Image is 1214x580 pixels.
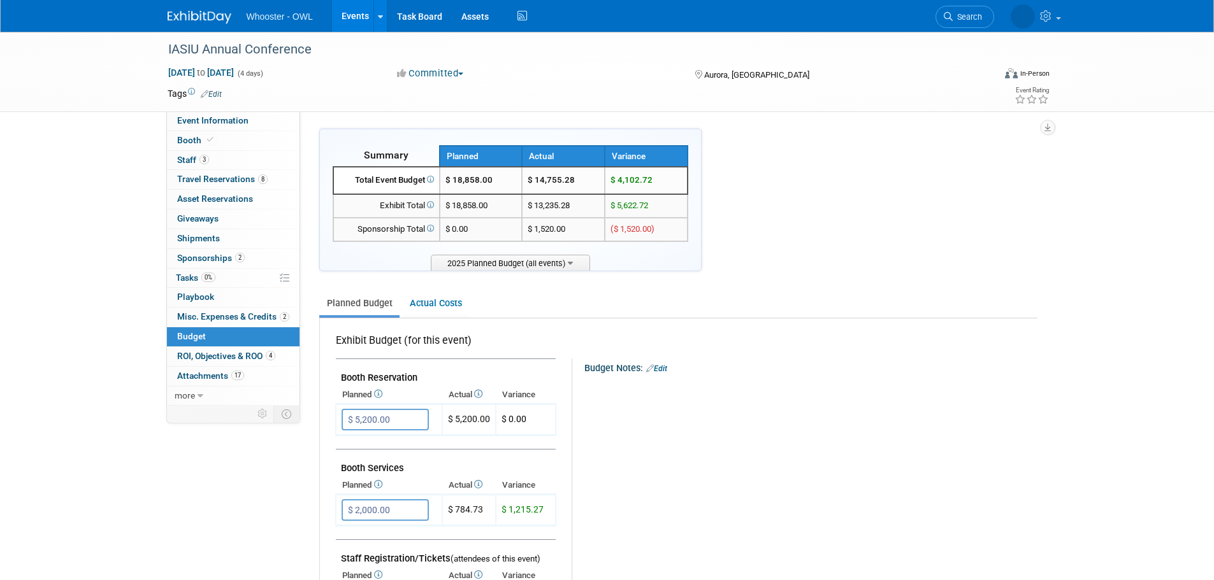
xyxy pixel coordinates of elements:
[168,11,231,24] img: ExhibitDay
[167,229,300,248] a: Shipments
[522,146,605,167] th: Actual
[252,406,274,422] td: Personalize Event Tab Strip
[605,146,688,167] th: Variance
[207,136,213,143] i: Booth reservation complete
[177,194,253,204] span: Asset Reservations
[176,272,215,283] span: Tasks
[247,11,313,22] span: Whooster - OWL
[167,269,300,288] a: Tasks0%
[584,358,1036,375] div: Budget Notes:
[201,90,222,99] a: Edit
[199,155,209,164] span: 3
[448,414,490,424] span: $ 5,200.00
[167,209,300,229] a: Giveaways
[177,135,216,145] span: Booth
[167,288,300,307] a: Playbook
[177,311,289,322] span: Misc. Expenses & Credits
[167,131,300,150] a: Booth
[164,38,975,61] div: IASIU Annual Conference
[273,406,300,422] td: Toggle Event Tabs
[177,351,275,361] span: ROI, Objectives & ROO
[235,253,245,262] span: 2
[167,190,300,209] a: Asset Reservations
[522,194,605,218] td: $ 13,235.28
[336,449,556,477] td: Booth Services
[953,12,982,22] span: Search
[364,149,408,161] span: Summary
[177,174,268,184] span: Travel Reservations
[442,476,496,494] th: Actual
[339,200,434,212] div: Exhibit Total
[919,66,1050,85] div: Event Format
[451,554,540,563] span: (attendees of this event)
[167,170,300,189] a: Travel Reservations8
[168,87,222,100] td: Tags
[177,233,220,243] span: Shipments
[402,292,469,315] a: Actual Costs
[1011,4,1035,29] img: Ronald Lifton
[440,146,523,167] th: Planned
[611,201,648,210] span: $ 5,622.72
[442,495,496,526] td: $ 784.73
[704,70,809,80] span: Aurora, [GEOGRAPHIC_DATA]
[280,312,289,322] span: 2
[445,224,468,234] span: $ 0.00
[231,371,244,380] span: 17
[195,67,207,78] span: to
[177,331,206,341] span: Budget
[258,174,268,184] span: 8
[336,359,556,386] td: Booth Reservation
[177,115,249,125] span: Event Information
[177,371,244,381] span: Attachments
[393,67,468,80] button: Committed
[266,351,275,360] span: 4
[646,364,667,373] a: Edit
[175,390,195,400] span: more
[339,174,434,187] div: Total Event Budget
[167,347,300,366] a: ROI, Objectives & ROO4
[177,253,245,263] span: Sponsorships
[502,504,544,514] span: $ 1,215.27
[167,367,300,386] a: Attachments17
[336,540,556,567] td: Staff Registration/Tickets
[236,69,263,78] span: (4 days)
[201,272,215,282] span: 0%
[339,223,434,236] div: Sponsorship Total
[167,386,300,406] a: more
[522,167,605,194] td: $ 14,755.28
[1005,68,1018,78] img: Format-Inperson.png
[522,218,605,241] td: $ 1,520.00
[336,386,442,404] th: Planned
[445,201,488,210] span: $ 18,858.00
[445,175,493,185] span: $ 18,858.00
[1015,87,1049,94] div: Event Rating
[611,175,653,185] span: $ 4,102.72
[502,414,526,424] span: $ 0.00
[167,151,300,170] a: Staff3
[496,386,556,404] th: Variance
[167,308,300,327] a: Misc. Expenses & Credits2
[167,111,300,131] a: Event Information
[442,386,496,404] th: Actual
[336,476,442,494] th: Planned
[177,155,209,165] span: Staff
[319,292,400,315] a: Planned Budget
[168,67,235,78] span: [DATE] [DATE]
[167,327,300,346] a: Budget
[496,476,556,494] th: Variance
[177,292,214,302] span: Playbook
[336,334,551,355] div: Exhibit Budget (for this event)
[167,249,300,268] a: Sponsorships2
[1020,69,1050,78] div: In-Person
[936,6,994,28] a: Search
[431,255,590,271] span: 2025 Planned Budget (all events)
[611,224,654,234] span: ($ 1,520.00)
[177,213,219,223] span: Giveaways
